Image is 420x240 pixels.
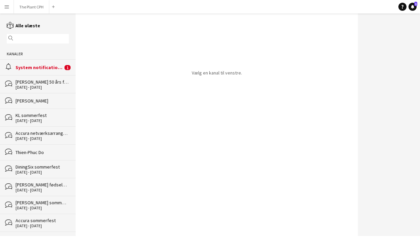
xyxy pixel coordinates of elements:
div: [PERSON_NAME] 50 års fødselsdag [16,79,69,85]
div: KL sommerfest [16,112,69,118]
button: The Plant CPH [14,0,49,13]
div: DiningSix sommerfest [16,164,69,170]
div: [DATE] - [DATE] [16,85,69,90]
div: [PERSON_NAME] [16,98,69,104]
div: [DATE] - [DATE] [16,188,69,192]
div: [PERSON_NAME] sommerfest [16,200,69,206]
div: [PERSON_NAME] fødselsdag [16,182,69,188]
div: [DATE] - [DATE] [16,170,69,175]
span: 1 [64,65,71,70]
span: 1 [414,2,417,6]
div: Accura sommerfest [16,217,69,223]
div: Thien-Phuc Do [16,149,69,155]
div: [DATE] - [DATE] [16,223,69,228]
a: 1 [409,3,417,11]
div: [DATE] - [DATE] [16,118,69,123]
a: Alle ulæste [7,23,40,29]
p: Vælg en kanal til venstre. [192,70,242,76]
div: System notifications [16,64,63,70]
div: [DATE] - [DATE] [16,206,69,210]
div: [DATE] - [DATE] [16,136,69,141]
div: Accura netværksarrangement [16,130,69,136]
